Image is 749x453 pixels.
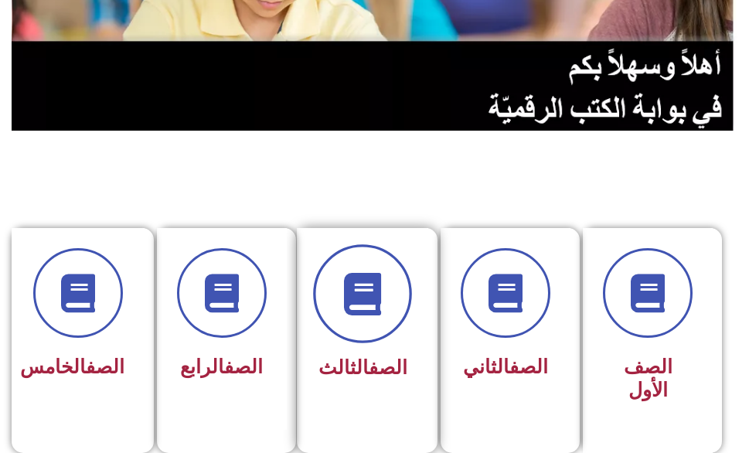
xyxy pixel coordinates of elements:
[624,356,672,401] span: الصف الأول
[509,356,548,378] a: الصف
[369,356,407,379] a: الصف
[20,356,124,378] span: الخامس
[318,356,407,379] span: الثالث
[224,356,263,378] a: الصف
[180,356,263,378] span: الرابع
[86,356,124,378] a: الصف
[463,356,548,378] span: الثاني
